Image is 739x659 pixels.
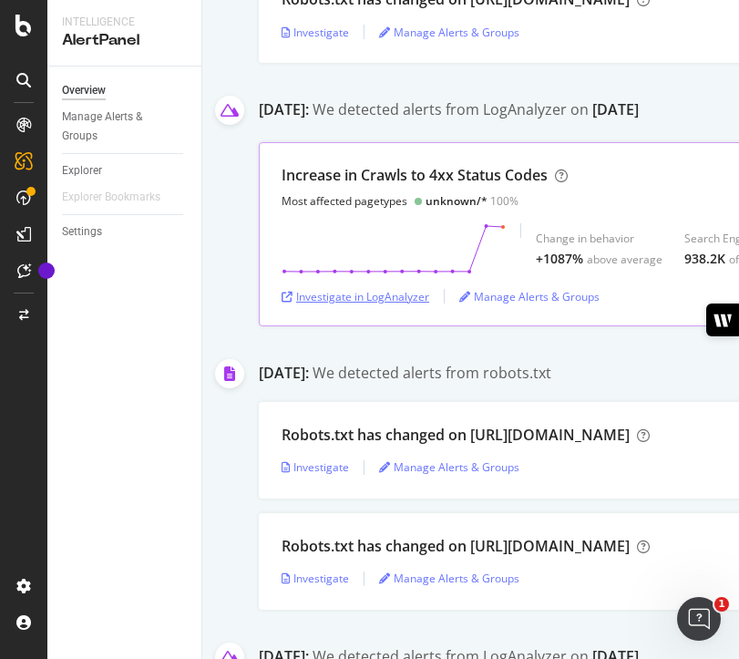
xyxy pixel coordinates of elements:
div: Robots.txt has changed on [URL][DOMAIN_NAME] [282,425,630,446]
div: Robots.txt has changed on [URL][DOMAIN_NAME] [282,536,630,557]
button: Manage Alerts & Groups [379,564,519,593]
div: Change in behavior [536,231,662,246]
div: 100% [426,193,518,209]
button: Investigate [282,453,349,482]
div: Manage Alerts & Groups [62,108,171,146]
a: Manage Alerts & Groups [379,571,519,586]
a: Explorer [62,161,189,180]
a: Settings [62,222,189,242]
button: Investigate [282,564,349,593]
button: Manage Alerts & Groups [379,453,519,482]
div: [DATE]: [259,99,309,124]
button: Manage Alerts & Groups [379,17,519,46]
div: 938.2K [684,250,725,268]
div: [DATE]: [259,363,309,384]
a: Explorer Bookmarks [62,188,179,207]
a: Investigate [282,25,349,40]
div: unknown/* [426,193,488,209]
button: Investigate in LogAnalyzer [282,282,429,311]
a: Manage Alerts & Groups [62,108,189,146]
a: Manage Alerts & Groups [379,459,519,475]
div: Intelligence [62,15,187,30]
a: Investigate [282,459,349,475]
div: +1087% [536,250,583,268]
div: Tooltip anchor [38,263,55,279]
a: Investigate in LogAnalyzer [282,289,429,304]
div: above average [587,252,662,267]
a: Manage Alerts & Groups [459,289,600,304]
div: [DATE] [592,99,639,120]
a: Overview [62,81,189,100]
div: Overview [62,81,106,100]
div: We detected alerts from robots.txt [313,363,551,384]
div: We detected alerts from LogAnalyzer on [313,99,639,124]
iframe: Intercom live chat [677,597,721,641]
div: AlertPanel [62,30,187,51]
button: Manage Alerts & Groups [459,282,600,311]
span: 1 [714,597,729,612]
div: Explorer [62,161,102,180]
a: Manage Alerts & Groups [379,25,519,40]
div: Settings [62,222,102,242]
div: Explorer Bookmarks [62,188,160,207]
div: Most affected pagetypes [282,193,407,209]
div: Increase in Crawls to 4xx Status Codes [282,165,548,186]
a: Investigate [282,571,349,586]
button: Investigate [282,17,349,46]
